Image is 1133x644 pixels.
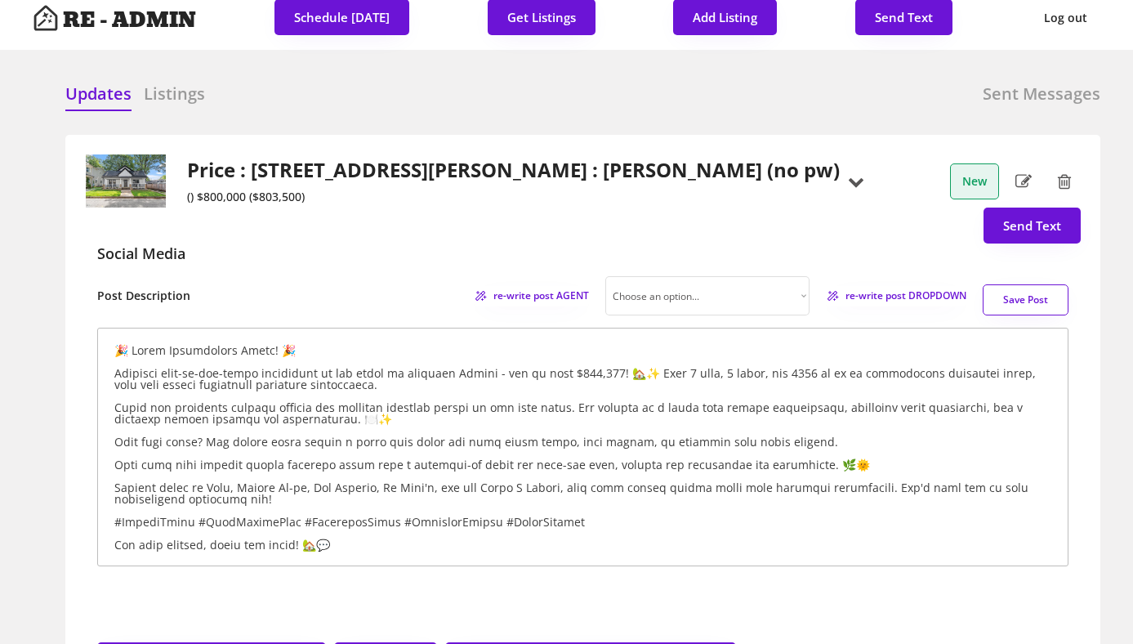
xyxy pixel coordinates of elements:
[144,83,205,105] h6: Listings
[984,208,1081,244] button: Send Text
[983,83,1100,105] h6: Sent Messages
[187,190,840,204] div: () $800,000 ($803,500)
[983,284,1068,315] button: Save Post
[474,286,589,306] button: re-write post AGENT
[33,5,59,31] img: Artboard%201%20copy%203.svg
[65,83,132,105] h6: Updates
[97,244,185,264] div: Social Media
[97,288,190,304] h6: Post Description
[826,286,966,306] button: re-write post DROPDOWN
[950,163,999,199] button: New
[85,154,167,208] img: 20250708154110145531000000-o.jpg
[845,291,966,301] span: re-write post DROPDOWN
[63,10,196,31] h4: RE - ADMIN
[187,159,840,182] h2: Price : [STREET_ADDRESS][PERSON_NAME] : [PERSON_NAME] (no pw)
[493,291,589,301] span: re-write post AGENT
